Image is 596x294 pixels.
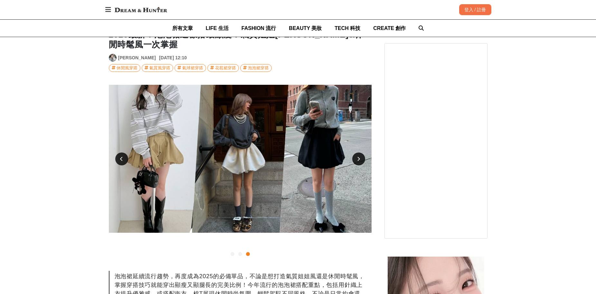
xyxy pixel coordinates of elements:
[117,64,137,72] div: 休閒風穿搭
[241,25,276,31] span: FASHION 流行
[248,64,269,72] div: 泡泡裙穿搭
[289,20,322,37] a: BEAUTY 美妝
[172,20,193,37] a: 所有文章
[215,64,236,72] div: 花苞裙穿搭
[289,25,322,31] span: BEAUTY 美妝
[111,4,170,15] img: Dream & Hunter
[335,25,360,31] span: TECH 科技
[241,20,276,37] a: FASHION 流行
[159,54,187,61] div: [DATE] 12:10
[175,64,206,72] a: 氣球裙穿搭
[142,64,173,72] a: 氣質風穿搭
[206,25,229,31] span: LIFE 生活
[182,64,203,72] div: 氣球裙穿搭
[335,20,360,37] a: TECH 科技
[109,85,372,233] img: 27132b36-d002-4db8-b371-ee5d6d61a821.jpg
[240,64,272,72] a: 泡泡裙穿搭
[118,54,156,61] a: [PERSON_NAME]
[109,30,372,50] h1: 2025最新！泡泡裙這樣搭最顯瘦！氣質姐姐[PERSON_NAME]&休閒時髦風一次掌握
[109,54,116,61] img: Avatar
[109,54,117,62] a: Avatar
[459,4,491,15] div: 登入 / 註冊
[207,64,239,72] a: 花苞裙穿搭
[149,64,170,72] div: 氣質風穿搭
[206,20,229,37] a: LIFE 生活
[373,25,406,31] span: CREATE 創作
[373,20,406,37] a: CREATE 創作
[172,25,193,31] span: 所有文章
[109,64,140,72] a: 休閒風穿搭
